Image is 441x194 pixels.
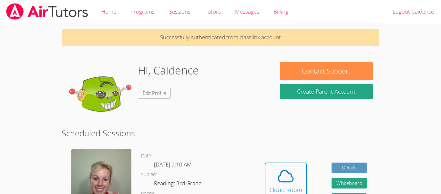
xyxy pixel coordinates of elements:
[332,178,367,188] button: Whiteboard
[154,161,192,168] span: [DATE] 9:10 AM
[280,84,373,99] button: Create Parent Account
[141,171,157,179] dt: Subject
[62,127,379,139] h2: Scheduled Sessions
[62,29,379,46] p: Successfully authenticated from classlink account
[68,62,133,127] img: default.png
[235,8,259,15] span: Messages
[138,62,199,79] h1: Hi, Caidence
[138,88,171,98] a: Edit Profile
[141,152,151,160] dt: Date
[332,163,367,173] a: Details
[154,179,203,190] dd: Reading: 3rd Grade
[280,62,373,80] button: Contact Support
[5,3,89,20] img: airtutors_banner-c4298cdbf04f3fff15de1276eac7730deb9818008684d7c2e4769d2f7ddbe033.png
